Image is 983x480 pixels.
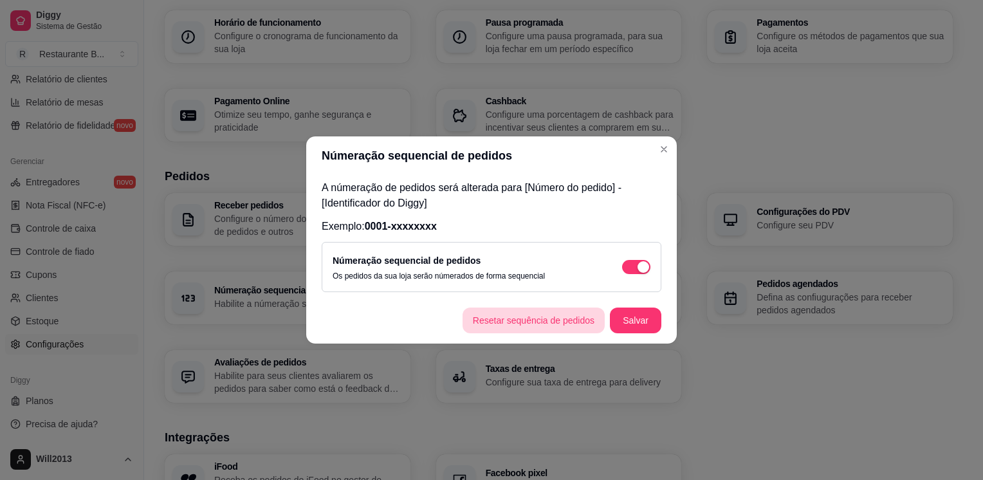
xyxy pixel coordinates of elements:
[306,136,677,175] header: Númeração sequencial de pedidos
[333,255,481,266] label: Númeração sequencial de pedidos
[654,139,674,160] button: Close
[365,221,437,232] span: 0001-xxxxxxxx
[322,219,661,234] p: Exemplo:
[610,308,661,333] button: Salvar
[463,308,605,333] button: Resetar sequência de pedidos
[333,271,545,281] p: Os pedidos da sua loja serão númerados de forma sequencial
[322,180,661,211] p: A númeração de pedidos será alterada para [Número do pedido] - [Identificador do Diggy]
